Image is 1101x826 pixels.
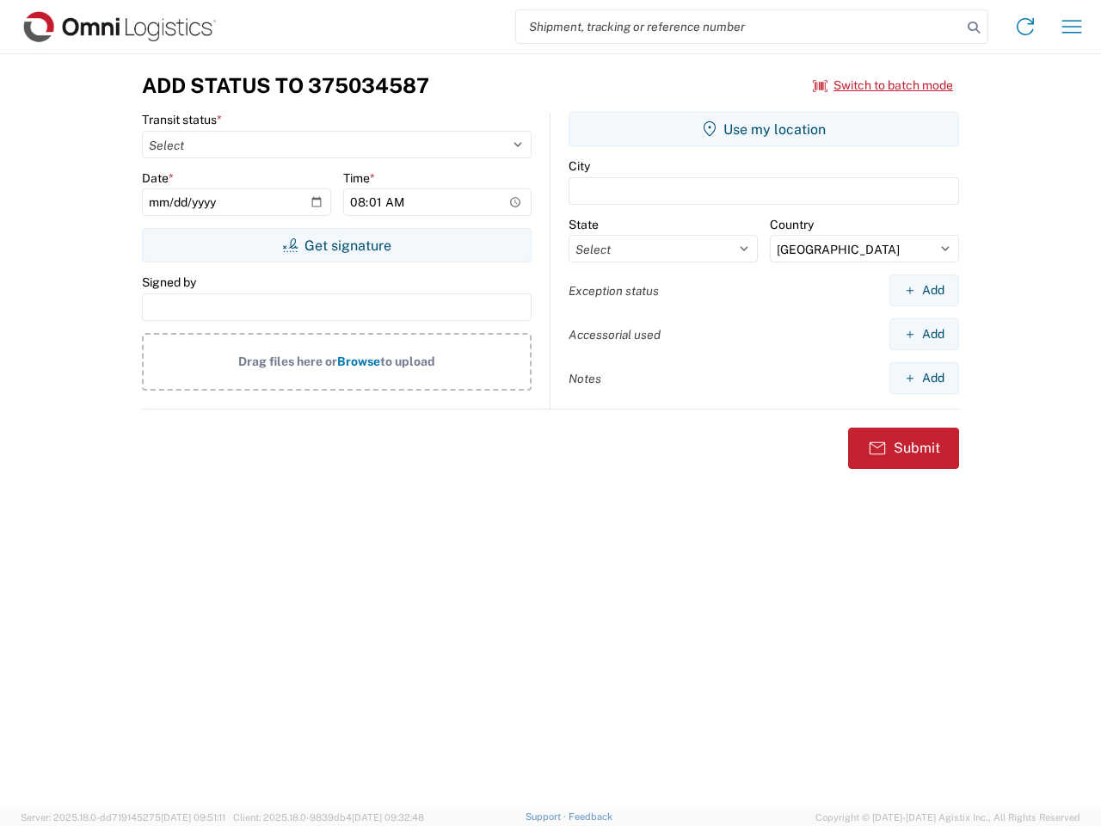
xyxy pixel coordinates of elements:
[352,812,424,823] span: [DATE] 09:32:48
[889,362,959,394] button: Add
[889,274,959,306] button: Add
[569,217,599,232] label: State
[142,170,174,186] label: Date
[815,810,1080,825] span: Copyright © [DATE]-[DATE] Agistix Inc., All Rights Reserved
[238,354,337,368] span: Drag files here or
[569,283,659,299] label: Exception status
[343,170,375,186] label: Time
[569,327,661,342] label: Accessorial used
[889,318,959,350] button: Add
[569,158,590,174] label: City
[161,812,225,823] span: [DATE] 09:51:11
[337,354,380,368] span: Browse
[142,73,429,98] h3: Add Status to 375034587
[142,112,222,127] label: Transit status
[233,812,424,823] span: Client: 2025.18.0-9839db4
[516,10,962,43] input: Shipment, tracking or reference number
[142,274,196,290] label: Signed by
[569,112,959,146] button: Use my location
[142,228,532,262] button: Get signature
[770,217,814,232] label: Country
[21,812,225,823] span: Server: 2025.18.0-dd719145275
[569,371,601,386] label: Notes
[569,811,612,822] a: Feedback
[848,428,959,469] button: Submit
[380,354,435,368] span: to upload
[813,71,953,100] button: Switch to batch mode
[526,811,569,822] a: Support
